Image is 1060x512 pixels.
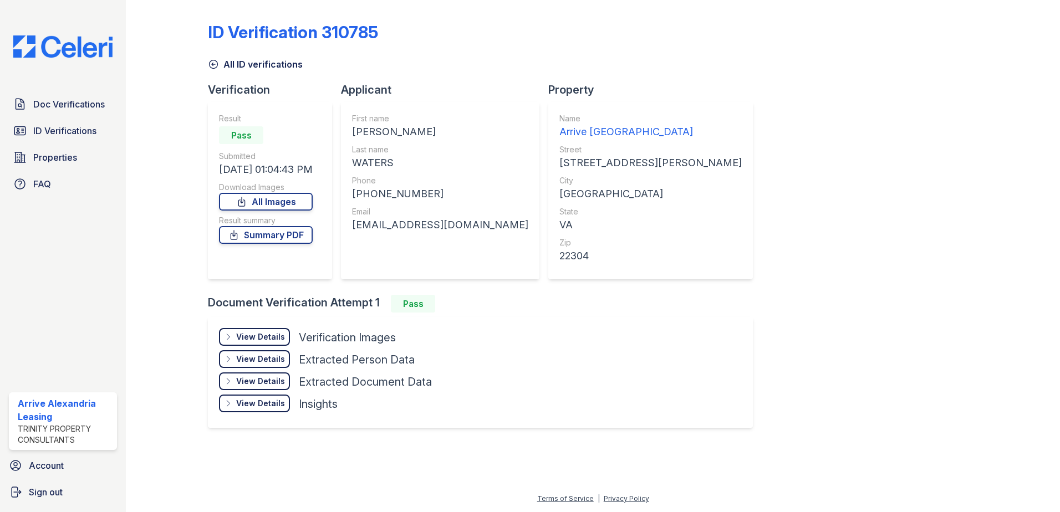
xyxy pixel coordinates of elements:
[219,113,313,124] div: Result
[219,182,313,193] div: Download Images
[219,215,313,226] div: Result summary
[391,295,435,313] div: Pass
[219,226,313,244] a: Summary PDF
[548,82,762,98] div: Property
[352,144,528,155] div: Last name
[4,35,121,58] img: CE_Logo_Blue-a8612792a0a2168367f1c8372b55b34899dd931a85d93a1a3d3e32e68fde9ad4.png
[18,423,113,446] div: Trinity Property Consultants
[537,494,594,503] a: Terms of Service
[208,82,341,98] div: Verification
[352,217,528,233] div: [EMAIL_ADDRESS][DOMAIN_NAME]
[9,120,117,142] a: ID Verifications
[559,237,742,248] div: Zip
[18,397,113,423] div: Arrive Alexandria Leasing
[219,151,313,162] div: Submitted
[559,124,742,140] div: Arrive [GEOGRAPHIC_DATA]
[208,58,303,71] a: All ID verifications
[352,186,528,202] div: [PHONE_NUMBER]
[559,206,742,217] div: State
[208,295,762,313] div: Document Verification Attempt 1
[559,113,742,140] a: Name Arrive [GEOGRAPHIC_DATA]
[219,126,263,144] div: Pass
[352,175,528,186] div: Phone
[559,113,742,124] div: Name
[604,494,649,503] a: Privacy Policy
[299,330,396,345] div: Verification Images
[33,151,77,164] span: Properties
[559,175,742,186] div: City
[559,186,742,202] div: [GEOGRAPHIC_DATA]
[236,398,285,409] div: View Details
[4,481,121,503] a: Sign out
[559,155,742,171] div: [STREET_ADDRESS][PERSON_NAME]
[559,248,742,264] div: 22304
[598,494,600,503] div: |
[299,374,432,390] div: Extracted Document Data
[219,162,313,177] div: [DATE] 01:04:43 PM
[236,354,285,365] div: View Details
[236,331,285,342] div: View Details
[33,177,51,191] span: FAQ
[208,22,378,42] div: ID Verification 310785
[559,217,742,233] div: VA
[9,173,117,195] a: FAQ
[219,193,313,211] a: All Images
[352,206,528,217] div: Email
[4,454,121,477] a: Account
[299,352,415,367] div: Extracted Person Data
[33,98,105,111] span: Doc Verifications
[9,93,117,115] a: Doc Verifications
[29,485,63,499] span: Sign out
[559,144,742,155] div: Street
[29,459,64,472] span: Account
[341,82,548,98] div: Applicant
[352,124,528,140] div: [PERSON_NAME]
[352,113,528,124] div: First name
[236,376,285,387] div: View Details
[352,155,528,171] div: WATERS
[299,396,338,412] div: Insights
[9,146,117,168] a: Properties
[33,124,96,137] span: ID Verifications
